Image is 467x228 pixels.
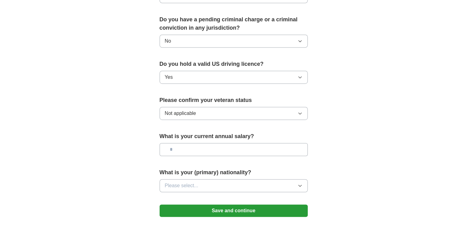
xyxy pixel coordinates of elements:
[160,205,308,217] button: Save and continue
[160,35,308,48] button: No
[160,60,308,68] label: Do you hold a valid US driving licence?
[160,168,308,177] label: What is your (primary) nationality?
[165,37,171,45] span: No
[160,107,308,120] button: Not applicable
[160,132,308,141] label: What is your current annual salary?
[160,71,308,84] button: Yes
[165,74,173,81] span: Yes
[160,179,308,192] button: Please select...
[165,182,198,189] span: Please select...
[160,15,308,32] label: Do you have a pending criminal charge or a criminal conviction in any jurisdiction?
[165,110,196,117] span: Not applicable
[160,96,308,104] label: Please confirm your veteran status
